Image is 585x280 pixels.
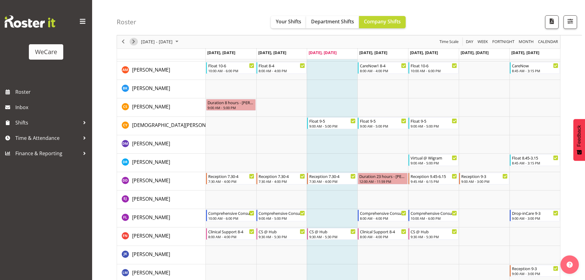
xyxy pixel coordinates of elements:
[259,216,305,221] div: 9:00 AM - 5:00 PM
[132,269,170,276] a: [PERSON_NAME]
[411,234,457,239] div: 9:30 AM - 5:30 PM
[311,18,354,25] span: Department Shifts
[411,216,457,221] div: 10:00 AM - 6:00 PM
[132,251,170,258] span: [PERSON_NAME]
[512,160,558,165] div: 8:45 AM - 3:15 PM
[512,210,558,216] div: Drop-inCare 9-3
[117,80,206,98] td: Brian Ko resource
[511,50,539,55] span: [DATE], [DATE]
[132,214,170,221] a: [PERSON_NAME]
[208,62,255,69] div: Float 10-6
[360,62,406,69] div: CareNow1 8-4
[408,173,458,184] div: Demi Dumitrean"s event - Reception 9.45-6.15 Begin From Friday, October 3, 2025 at 9:45:00 AM GMT...
[258,50,286,55] span: [DATE], [DATE]
[358,228,408,240] div: Firdous Naqvi"s event - Clinical Support 8-4 Begin From Thursday, October 2, 2025 at 8:00:00 AM G...
[309,50,337,55] span: [DATE], [DATE]
[259,179,305,184] div: 7:30 AM - 4:00 PM
[477,38,489,46] button: Timeline Week
[411,210,457,216] div: Comprehensive Consult 10-6
[512,271,558,276] div: 9:00 AM - 3:00 PM
[132,195,170,203] a: [PERSON_NAME]
[15,118,80,127] span: Shifts
[117,18,136,26] h4: Roster
[491,38,516,46] button: Fortnight
[512,265,558,271] div: Reception 9-3
[206,99,256,111] div: Catherine Stewart"s event - Duration 8 hours - Catherine Stewart Begin From Monday, September 29,...
[132,250,170,258] a: [PERSON_NAME]
[411,173,457,179] div: Reception 9.45-6.15
[411,68,457,73] div: 10:00 AM - 6:00 PM
[117,191,206,209] td: Ella Jarvis resource
[439,38,460,46] button: Time Scale
[477,38,489,46] span: Week
[117,209,206,227] td: Felize Lacson resource
[207,50,235,55] span: [DATE], [DATE]
[411,155,457,161] div: Virtual @ Wigram
[408,228,458,240] div: Firdous Naqvi"s event - CS @ Hub Begin From Friday, October 3, 2025 at 9:30:00 AM GMT+13:00 Ends ...
[119,38,127,46] button: Previous
[359,50,387,55] span: [DATE], [DATE]
[208,68,255,73] div: 10:00 AM - 6:00 PM
[411,179,457,184] div: 9:45 AM - 6:15 PM
[140,38,181,46] button: October 2025
[15,133,80,143] span: Time & Attendance
[132,140,170,147] a: [PERSON_NAME]
[408,154,458,166] div: Deepti Raturi"s event - Virtual @ Wigram Begin From Friday, October 3, 2025 at 9:00:00 AM GMT+13:...
[439,38,459,46] span: Time Scale
[117,117,206,135] td: Christianna Yu resource
[117,246,206,264] td: John Ko resource
[518,38,535,46] button: Timeline Month
[259,173,305,179] div: Reception 7.30-4
[139,35,182,48] div: Sep 29 - Oct 05, 2025
[256,62,306,74] div: Ashley Mendoza"s event - Float 8-4 Begin From Tuesday, September 30, 2025 at 8:00:00 AM GMT+13:00...
[132,232,170,239] a: [PERSON_NAME]
[573,119,585,161] button: Feedback - Show survey
[410,50,438,55] span: [DATE], [DATE]
[140,38,173,46] span: [DATE] - [DATE]
[360,228,406,235] div: Clinical Support 8-4
[306,16,359,28] button: Department Shifts
[512,155,558,161] div: Float 8.45-3.15
[408,117,458,129] div: Christianna Yu"s event - Float 9-5 Begin From Friday, October 3, 2025 at 9:00:00 AM GMT+13:00 End...
[259,68,305,73] div: 8:00 AM - 4:00 PM
[132,177,170,184] a: [PERSON_NAME]
[567,262,573,268] img: help-xxl-2.png
[132,121,223,129] a: [DEMOGRAPHIC_DATA][PERSON_NAME]
[128,35,139,48] div: next period
[360,68,406,73] div: 8:00 AM - 4:00 PM
[208,210,255,216] div: Comprehensive Consult 10-6
[512,62,558,69] div: CareNow
[259,62,305,69] div: Float 8-4
[256,210,306,221] div: Felize Lacson"s event - Comprehensive Consult 9-5 Begin From Tuesday, September 30, 2025 at 9:00:...
[307,117,357,129] div: Christianna Yu"s event - Float 9-5 Begin From Wednesday, October 1, 2025 at 9:00:00 AM GMT+13:00 ...
[510,62,560,74] div: Ashley Mendoza"s event - CareNow Begin From Sunday, October 5, 2025 at 8:45:00 AM GMT+13:00 Ends ...
[307,228,357,240] div: Firdous Naqvi"s event - CS @ Hub Begin From Wednesday, October 1, 2025 at 9:30:00 AM GMT+13:00 En...
[117,172,206,191] td: Demi Dumitrean resource
[465,38,474,46] span: Day
[411,228,457,235] div: CS @ Hub
[461,173,508,179] div: Reception 9-3
[360,234,406,239] div: 8:00 AM - 4:00 PM
[537,38,559,46] span: calendar
[132,85,170,92] a: [PERSON_NAME]
[132,103,170,110] a: [PERSON_NAME]
[259,234,305,239] div: 9:30 AM - 5:30 PM
[208,179,255,184] div: 7:30 AM - 4:00 PM
[309,173,356,179] div: Reception 7.30-4
[360,210,406,216] div: Comprehensive Consult 8-4
[358,117,408,129] div: Christianna Yu"s event - Float 9-5 Begin From Thursday, October 2, 2025 at 9:00:00 AM GMT+13:00 E...
[5,15,55,28] img: Rosterit website logo
[512,216,558,221] div: 9:00 AM - 3:00 PM
[358,62,408,74] div: Ashley Mendoza"s event - CareNow1 8-4 Begin From Thursday, October 2, 2025 at 8:00:00 AM GMT+13:0...
[411,62,457,69] div: Float 10-6
[411,160,457,165] div: 9:00 AM - 5:00 PM
[309,228,356,235] div: CS @ Hub
[276,18,301,25] span: Your Shifts
[132,85,170,92] span: [PERSON_NAME]
[411,118,457,124] div: Float 9-5
[208,228,255,235] div: Clinical Support 8-4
